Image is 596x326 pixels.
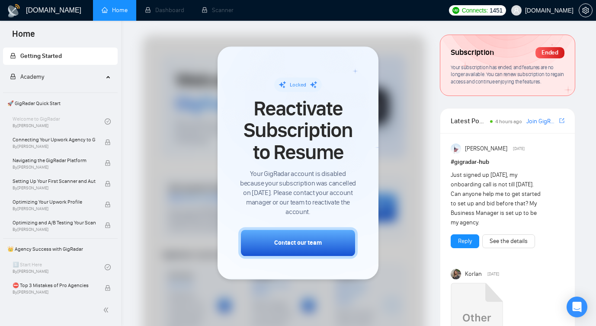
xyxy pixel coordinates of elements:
[579,3,593,17] button: setting
[458,237,472,246] a: Reply
[13,281,96,290] span: ⛔ Top 3 Mistakes of Pro Agencies
[451,170,542,227] div: Just signed up [DATE], my onboarding call is not till [DATE]. Can anyone help me to get started t...
[13,144,96,149] span: By [PERSON_NAME]
[13,185,96,191] span: By [PERSON_NAME]
[462,6,488,15] span: Connects:
[105,160,111,166] span: lock
[526,117,558,126] a: Join GigRadar Slack Community
[5,28,42,46] span: Home
[13,218,96,227] span: Optimizing and A/B Testing Your Scanner for Better Results
[290,82,306,88] span: Locked
[105,222,111,228] span: lock
[579,7,592,14] span: setting
[465,269,482,279] span: Korlan
[105,181,111,187] span: lock
[513,145,525,153] span: [DATE]
[452,7,459,14] img: upwork-logo.png
[451,45,493,60] span: Subscription
[13,227,96,232] span: By [PERSON_NAME]
[559,117,564,124] span: export
[3,48,118,65] li: Getting Started
[10,53,16,59] span: lock
[4,95,117,112] span: 🚀 GigRadar Quick Start
[559,117,564,125] a: export
[487,270,499,278] span: [DATE]
[13,165,96,170] span: By [PERSON_NAME]
[102,6,128,14] a: homeHome
[10,74,16,80] span: lock
[451,157,564,167] h1: # gigradar-hub
[465,144,507,153] span: [PERSON_NAME]
[490,237,528,246] a: See the details
[105,201,111,208] span: lock
[7,4,21,18] img: logo
[567,297,587,317] div: Open Intercom Messenger
[13,198,96,206] span: Optimizing Your Upwork Profile
[105,264,111,270] span: check-circle
[535,47,564,58] div: Ended
[238,169,358,217] span: Your GigRadar account is disabled because your subscription was cancelled on [DATE]. Please conta...
[274,239,322,248] div: Contact our team
[451,115,487,126] span: Latest Posts from the GigRadar Community
[451,144,461,154] img: Anisuzzaman Khan
[490,6,503,15] span: 1451
[579,7,593,14] a: setting
[20,52,62,60] span: Getting Started
[451,64,564,85] span: Your subscription has ended, and features are no longer available. You can renew subscription to ...
[13,135,96,144] span: Connecting Your Upwork Agency to GigRadar
[451,234,479,248] button: Reply
[513,7,519,13] span: user
[105,118,111,125] span: check-circle
[238,98,358,163] span: Reactivate Subscription to Resume
[482,234,535,248] button: See the details
[13,206,96,211] span: By [PERSON_NAME]
[13,290,96,295] span: By [PERSON_NAME]
[13,156,96,165] span: Navigating the GigRadar Platform
[10,73,44,80] span: Academy
[105,139,111,145] span: lock
[451,269,461,279] img: Korlan
[495,118,522,125] span: 4 hours ago
[4,240,117,258] span: 👑 Agency Success with GigRadar
[103,306,112,314] span: double-left
[105,285,111,291] span: lock
[238,227,358,259] button: Contact our team
[13,177,96,185] span: Setting Up Your First Scanner and Auto-Bidder
[20,73,44,80] span: Academy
